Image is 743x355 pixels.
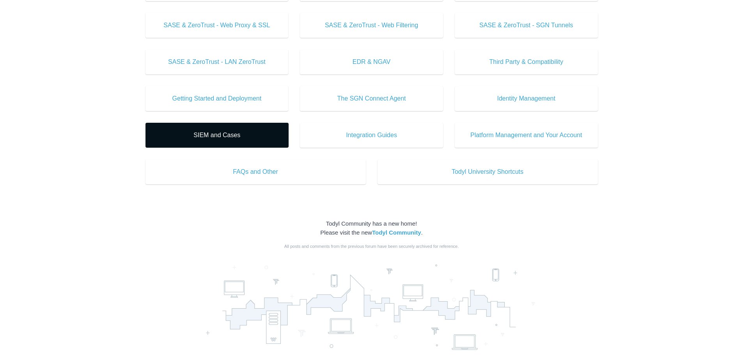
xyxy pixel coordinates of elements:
div: Todyl Community has a new home! Please visit the new . [145,219,598,237]
a: Getting Started and Deployment [145,86,289,111]
a: SASE & ZeroTrust - SGN Tunnels [455,13,598,38]
a: SASE & ZeroTrust - Web Proxy & SSL [145,13,289,38]
span: SIEM and Cases [157,131,277,140]
span: FAQs and Other [157,167,354,177]
span: SASE & ZeroTrust - SGN Tunnels [466,21,586,30]
span: The SGN Connect Agent [312,94,431,103]
span: SASE & ZeroTrust - Web Filtering [312,21,431,30]
a: Todyl University Shortcuts [378,159,598,184]
span: Getting Started and Deployment [157,94,277,103]
span: Todyl University Shortcuts [389,167,586,177]
span: Third Party & Compatibility [466,57,586,67]
a: Platform Management and Your Account [455,123,598,148]
a: Integration Guides [300,123,443,148]
span: SASE & ZeroTrust - LAN ZeroTrust [157,57,277,67]
a: Todyl Community [372,229,421,236]
span: Integration Guides [312,131,431,140]
a: Identity Management [455,86,598,111]
span: Identity Management [466,94,586,103]
a: SASE & ZeroTrust - Web Filtering [300,13,443,38]
a: EDR & NGAV [300,49,443,74]
a: SIEM and Cases [145,123,289,148]
span: SASE & ZeroTrust - Web Proxy & SSL [157,21,277,30]
a: SASE & ZeroTrust - LAN ZeroTrust [145,49,289,74]
a: Third Party & Compatibility [455,49,598,74]
a: FAQs and Other [145,159,366,184]
span: Platform Management and Your Account [466,131,586,140]
span: EDR & NGAV [312,57,431,67]
div: All posts and comments from the previous forum have been securely archived for reference. [145,243,598,250]
a: The SGN Connect Agent [300,86,443,111]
